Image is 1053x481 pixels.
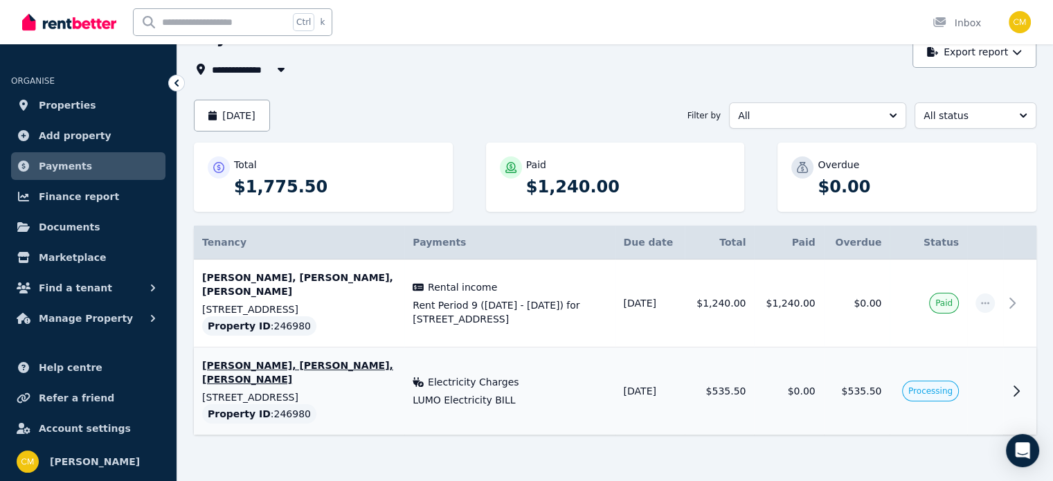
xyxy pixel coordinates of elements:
span: $0.00 [854,298,881,309]
th: Paid [754,226,823,260]
td: [DATE] [615,347,685,435]
button: Find a tenant [11,274,165,302]
button: Export report [912,36,1036,68]
button: All status [915,102,1036,129]
span: Processing [908,385,953,397]
p: [STREET_ADDRESS] [202,390,396,404]
span: Help centre [39,359,102,376]
th: Tenancy [194,226,404,260]
td: $0.00 [754,347,823,435]
span: $535.50 [841,385,881,397]
span: ORGANISE [11,76,55,86]
div: Inbox [933,16,981,30]
span: Ctrl [293,13,314,31]
span: Account settings [39,420,131,437]
td: $535.50 [685,347,754,435]
a: Refer a friend [11,384,165,412]
p: Overdue [818,158,859,172]
span: [PERSON_NAME] [50,453,140,470]
td: $1,240.00 [685,260,754,347]
button: All [729,102,906,129]
p: [STREET_ADDRESS] [202,302,396,316]
a: Documents [11,213,165,241]
span: Filter by [687,110,721,121]
a: Account settings [11,415,165,442]
a: Marketplace [11,244,165,271]
span: Properties [39,97,96,114]
span: Paid [935,298,953,309]
span: Rent Period 9 ([DATE] - [DATE]) for [STREET_ADDRESS] [413,298,606,326]
img: RentBetter [22,12,116,33]
p: $1,240.00 [526,176,731,198]
span: Add property [39,127,111,144]
div: : 246980 [202,404,316,424]
span: Property ID [208,407,271,421]
th: Overdue [824,226,890,260]
span: Refer a friend [39,390,114,406]
span: LUMO Electricity BILL [413,393,606,407]
p: [PERSON_NAME], [PERSON_NAME], [PERSON_NAME] [202,359,396,386]
span: Payments [39,158,92,174]
p: $0.00 [818,176,1023,198]
button: Manage Property [11,305,165,332]
span: Finance report [39,188,119,205]
a: Properties [11,91,165,119]
p: [PERSON_NAME], [PERSON_NAME], [PERSON_NAME] [202,271,396,298]
span: Marketplace [39,249,106,266]
span: Electricity Charges [428,375,519,389]
p: Paid [526,158,546,172]
img: Chintan MODY [17,451,39,473]
span: Find a tenant [39,280,112,296]
a: Payments [11,152,165,180]
span: Documents [39,219,100,235]
span: All status [924,109,1008,122]
span: All [738,109,878,122]
p: Total [234,158,257,172]
span: Payments [413,237,466,248]
th: Total [685,226,754,260]
button: [DATE] [194,100,270,131]
span: Manage Property [39,310,133,327]
th: Status [890,226,967,260]
td: [DATE] [615,260,685,347]
img: Chintan MODY [1009,11,1031,33]
div: : 246980 [202,316,316,336]
td: $1,240.00 [754,260,823,347]
th: Due date [615,226,685,260]
a: Help centre [11,354,165,381]
a: Finance report [11,183,165,210]
span: Property ID [208,319,271,333]
p: $1,775.50 [234,176,439,198]
span: Rental income [428,280,497,294]
a: Add property [11,122,165,149]
div: Open Intercom Messenger [1006,434,1039,467]
span: k [320,17,325,28]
